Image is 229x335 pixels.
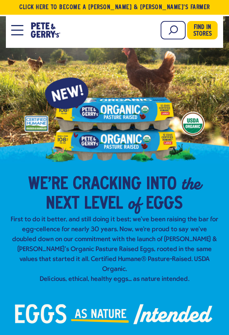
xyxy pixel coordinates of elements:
a: Find in Stores [187,21,218,39]
p: First to do it better, and still doing it best; we've been raising the bar for egg-cellence for n... [10,215,219,284]
span: Eggs​ [146,195,183,214]
em: the [182,172,201,195]
span: Level [84,195,123,214]
span: Find in Stores [193,24,212,38]
span: Cracking [73,176,142,194]
span: into [146,176,177,194]
input: Search [161,21,186,39]
button: Open Mobile Menu Modal Dialog [11,25,24,35]
em: of [128,192,141,214]
span: Next [46,195,79,214]
span: We’re [28,176,68,194]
